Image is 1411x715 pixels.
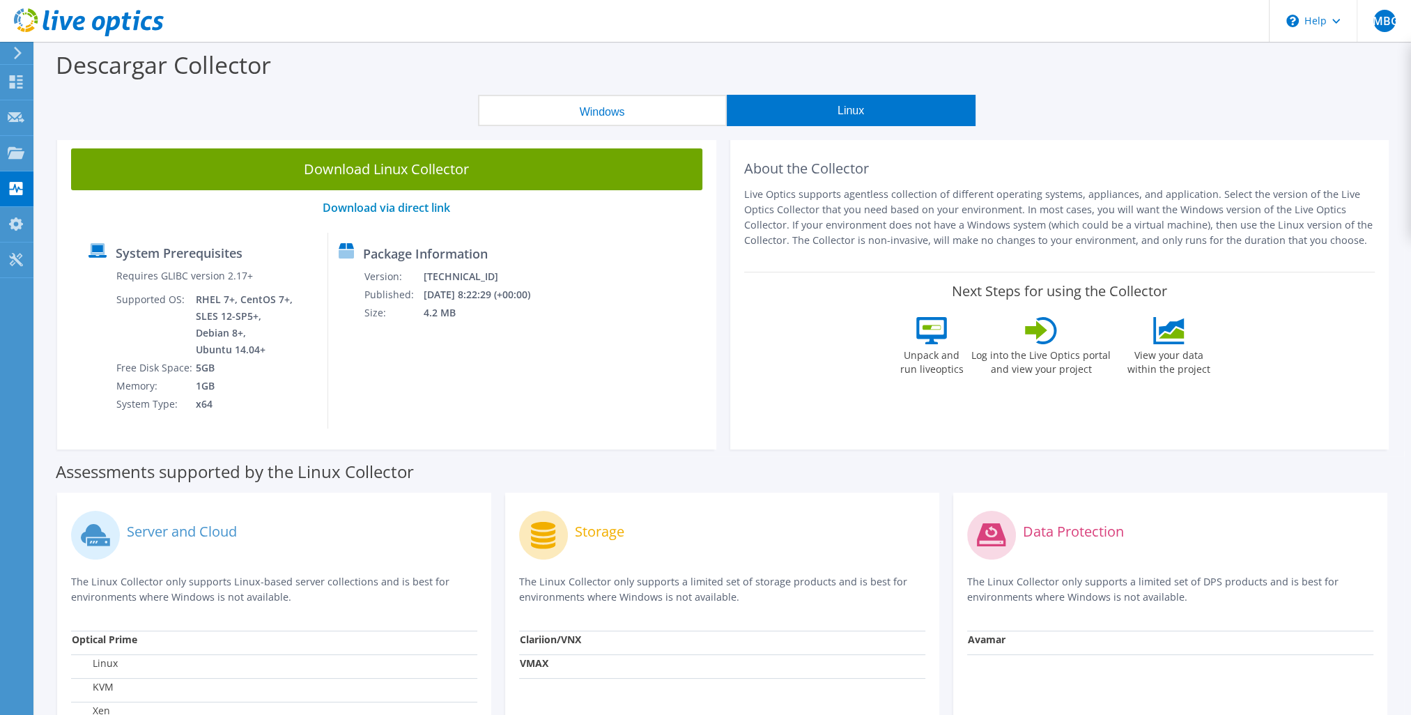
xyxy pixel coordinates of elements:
p: Live Optics supports agentless collection of different operating systems, appliances, and applica... [744,187,1375,248]
td: Free Disk Space: [116,359,195,377]
td: System Type: [116,395,195,413]
button: Linux [727,95,976,126]
span: JMBG [1373,10,1396,32]
button: Windows [478,95,727,126]
strong: VMAX [520,656,548,670]
strong: Avamar [968,633,1005,646]
td: RHEL 7+, CentOS 7+, SLES 12-SP5+, Debian 8+, Ubuntu 14.04+ [195,291,295,359]
td: x64 [195,395,295,413]
label: System Prerequisites [116,246,242,260]
td: Supported OS: [116,291,195,359]
label: View your data within the project [1118,344,1219,376]
td: 1GB [195,377,295,395]
p: The Linux Collector only supports a limited set of DPS products and is best for environments wher... [967,574,1373,605]
td: Version: [364,268,423,286]
label: Log into the Live Optics portal and view your project [971,344,1111,376]
td: [DATE] 8:22:29 (+00:00) [423,286,548,304]
strong: Optical Prime [72,633,137,646]
td: 4.2 MB [423,304,548,322]
td: [TECHNICAL_ID] [423,268,548,286]
label: Requires GLIBC version 2.17+ [116,269,253,283]
label: Next Steps for using the Collector [952,283,1167,300]
label: Package Information [363,247,488,261]
a: Download via direct link [323,200,450,215]
td: Size: [364,304,423,322]
h2: About the Collector [744,160,1375,177]
td: 5GB [195,359,295,377]
label: Storage [575,525,624,539]
p: The Linux Collector only supports Linux-based server collections and is best for environments whe... [71,574,477,605]
td: Memory: [116,377,195,395]
label: Assessments supported by the Linux Collector [56,465,414,479]
label: Server and Cloud [127,525,237,539]
label: Linux [72,656,118,670]
label: KVM [72,680,114,694]
td: Published: [364,286,423,304]
strong: Clariion/VNX [520,633,581,646]
svg: \n [1286,15,1299,27]
a: Download Linux Collector [71,148,702,190]
label: Descargar Collector [56,49,271,81]
p: The Linux Collector only supports a limited set of storage products and is best for environments ... [519,574,925,605]
label: Data Protection [1023,525,1124,539]
label: Unpack and run liveoptics [900,344,964,376]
